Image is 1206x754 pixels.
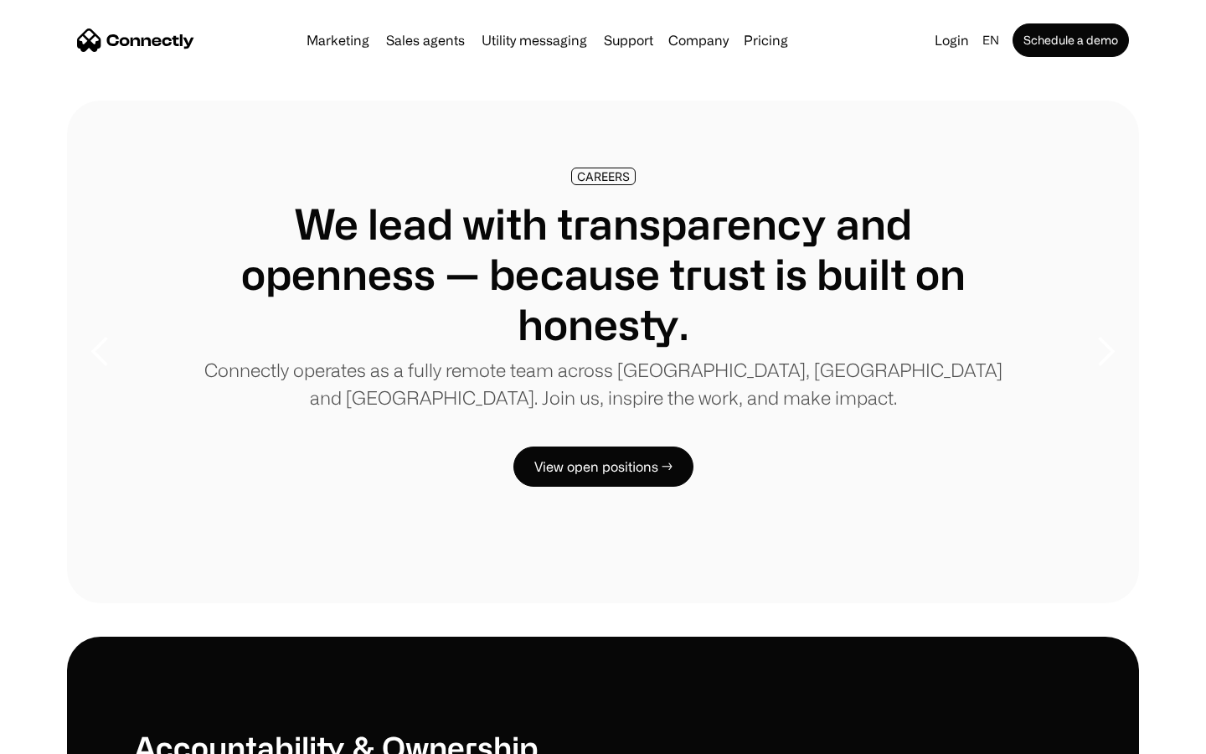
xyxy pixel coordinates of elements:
div: CAREERS [577,170,630,183]
h1: We lead with transparency and openness — because trust is built on honesty. [201,199,1005,349]
div: Company [668,28,729,52]
a: Login [928,28,976,52]
a: Schedule a demo [1013,23,1129,57]
ul: Language list [33,725,100,748]
a: View open positions → [513,447,693,487]
a: Sales agents [379,34,472,47]
div: en [982,28,999,52]
a: Marketing [300,34,376,47]
aside: Language selected: English [17,723,100,748]
a: Support [597,34,660,47]
a: Pricing [737,34,795,47]
p: Connectly operates as a fully remote team across [GEOGRAPHIC_DATA], [GEOGRAPHIC_DATA] and [GEOGRA... [201,356,1005,411]
a: Utility messaging [475,34,594,47]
